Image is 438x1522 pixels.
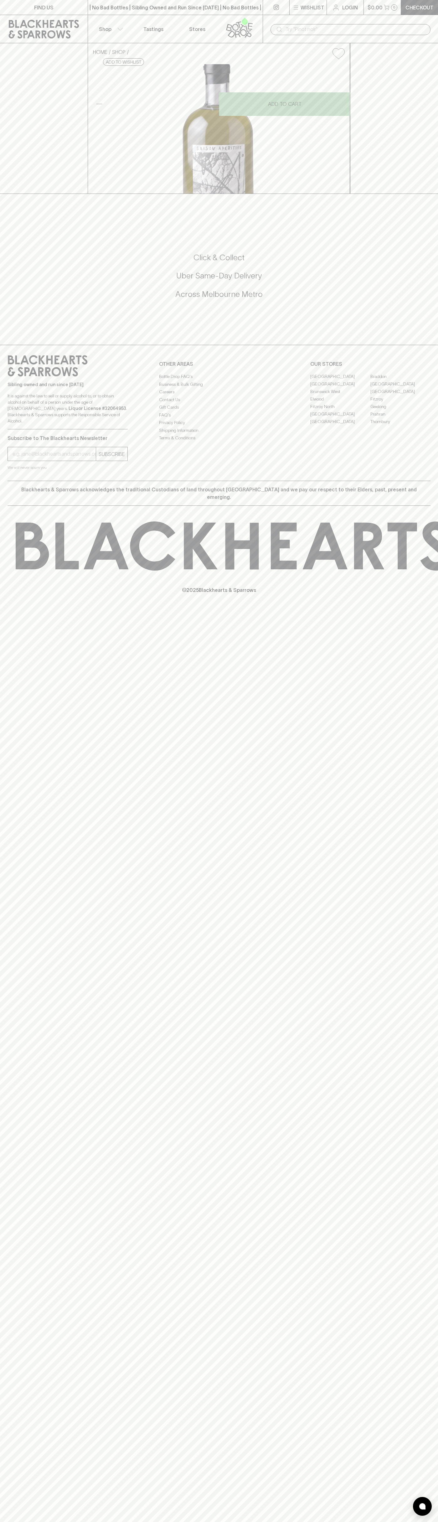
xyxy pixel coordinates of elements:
[8,289,430,299] h5: Across Melbourne Metro
[393,6,395,9] p: 0
[175,15,219,43] a: Stores
[159,388,279,396] a: Careers
[8,227,430,332] div: Call to action block
[69,406,126,411] strong: Liquor License #32064953
[159,434,279,442] a: Terms & Conditions
[159,380,279,388] a: Business & Bulk Gifting
[103,58,144,66] button: Add to wishlist
[13,449,96,459] input: e.g. jane@blackheartsandsparrows.com.au
[8,381,128,388] p: Sibling owned and run since [DATE]
[8,464,128,471] p: We will never spam you
[34,4,54,11] p: FIND US
[8,434,128,442] p: Subscribe to The Blackhearts Newsletter
[370,418,430,425] a: Thornbury
[310,388,370,395] a: Brunswick West
[370,380,430,388] a: [GEOGRAPHIC_DATA]
[310,395,370,403] a: Elwood
[310,380,370,388] a: [GEOGRAPHIC_DATA]
[368,4,383,11] p: $0.00
[8,393,128,424] p: It is against the law to sell or supply alcohol to, or to obtain alcohol on behalf of a person un...
[93,49,107,55] a: HOME
[88,64,350,194] img: 40088.png
[159,411,279,419] a: FAQ's
[370,388,430,395] a: [GEOGRAPHIC_DATA]
[342,4,358,11] p: Login
[370,395,430,403] a: Fitzroy
[286,24,425,34] input: Try "Pinot noir"
[330,46,347,62] button: Add to wishlist
[99,450,125,458] p: SUBSCRIBE
[159,404,279,411] a: Gift Cards
[8,271,430,281] h5: Uber Same-Day Delivery
[159,396,279,403] a: Contact Us
[96,447,127,461] button: SUBSCRIBE
[159,373,279,380] a: Bottle Drop FAQ's
[143,25,163,33] p: Tastings
[189,25,205,33] p: Stores
[370,410,430,418] a: Prahran
[310,360,430,368] p: OUR STORES
[419,1503,425,1509] img: bubble-icon
[159,427,279,434] a: Shipping Information
[219,92,350,116] button: ADD TO CART
[268,100,301,108] p: ADD TO CART
[310,418,370,425] a: [GEOGRAPHIC_DATA]
[301,4,324,11] p: Wishlist
[310,410,370,418] a: [GEOGRAPHIC_DATA]
[99,25,111,33] p: Shop
[159,360,279,368] p: OTHER AREAS
[310,403,370,410] a: Fitzroy North
[88,15,132,43] button: Shop
[8,252,430,263] h5: Click & Collect
[112,49,126,55] a: SHOP
[370,403,430,410] a: Geelong
[405,4,434,11] p: Checkout
[12,486,426,501] p: Blackhearts & Sparrows acknowledges the traditional Custodians of land throughout [GEOGRAPHIC_DAT...
[131,15,175,43] a: Tastings
[159,419,279,427] a: Privacy Policy
[310,373,370,380] a: [GEOGRAPHIC_DATA]
[370,373,430,380] a: Braddon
